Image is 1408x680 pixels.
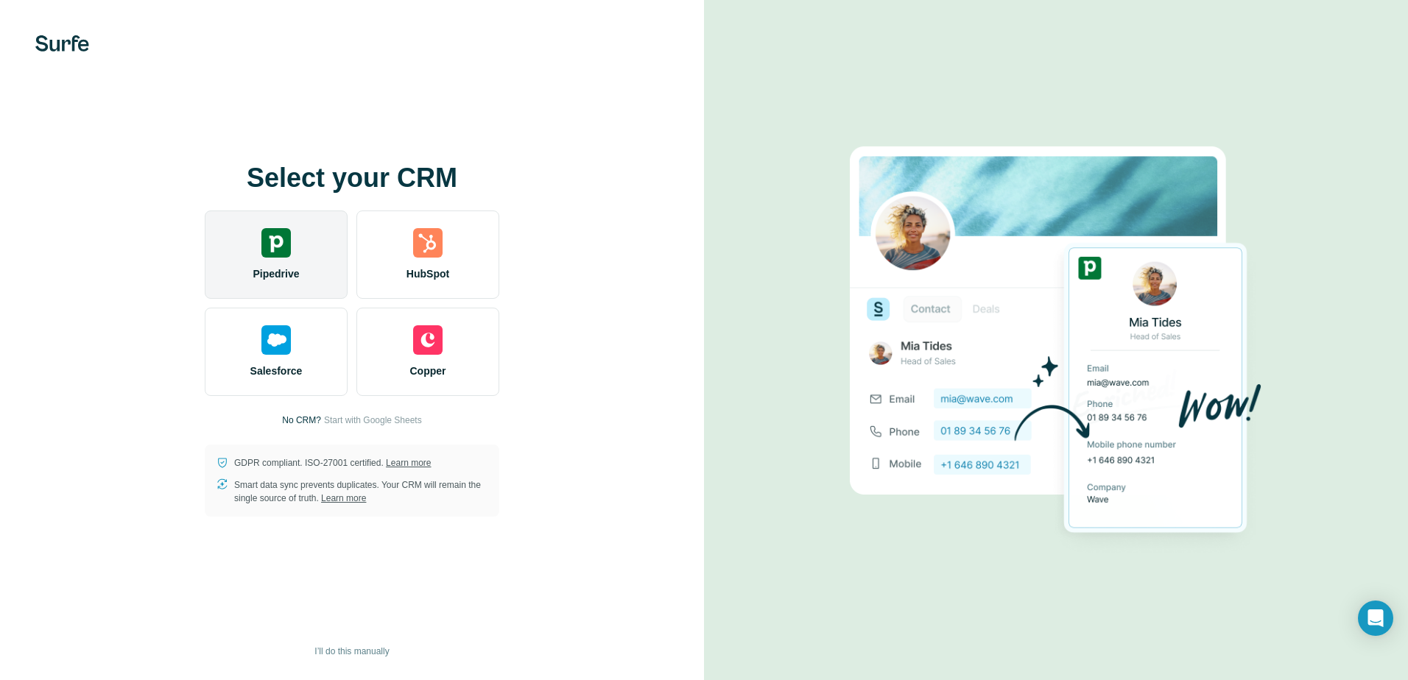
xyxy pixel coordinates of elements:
img: pipedrive's logo [261,228,291,258]
a: Learn more [386,458,431,468]
h1: Select your CRM [205,163,499,193]
a: Learn more [321,493,366,503]
p: No CRM? [282,414,321,427]
p: GDPR compliant. ISO-27001 certified. [234,456,431,470]
img: PIPEDRIVE image [850,121,1262,559]
span: Salesforce [250,364,303,378]
img: Surfe's logo [35,35,89,52]
button: I’ll do this manually [304,640,399,662]
div: Open Intercom Messenger [1358,601,1393,636]
img: hubspot's logo [413,228,443,258]
span: Copper [410,364,446,378]
span: Pipedrive [253,266,299,281]
img: salesforce's logo [261,325,291,355]
span: HubSpot [406,266,449,281]
button: Start with Google Sheets [324,414,422,427]
span: I’ll do this manually [314,645,389,658]
img: copper's logo [413,325,443,355]
p: Smart data sync prevents duplicates. Your CRM will remain the single source of truth. [234,478,487,505]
